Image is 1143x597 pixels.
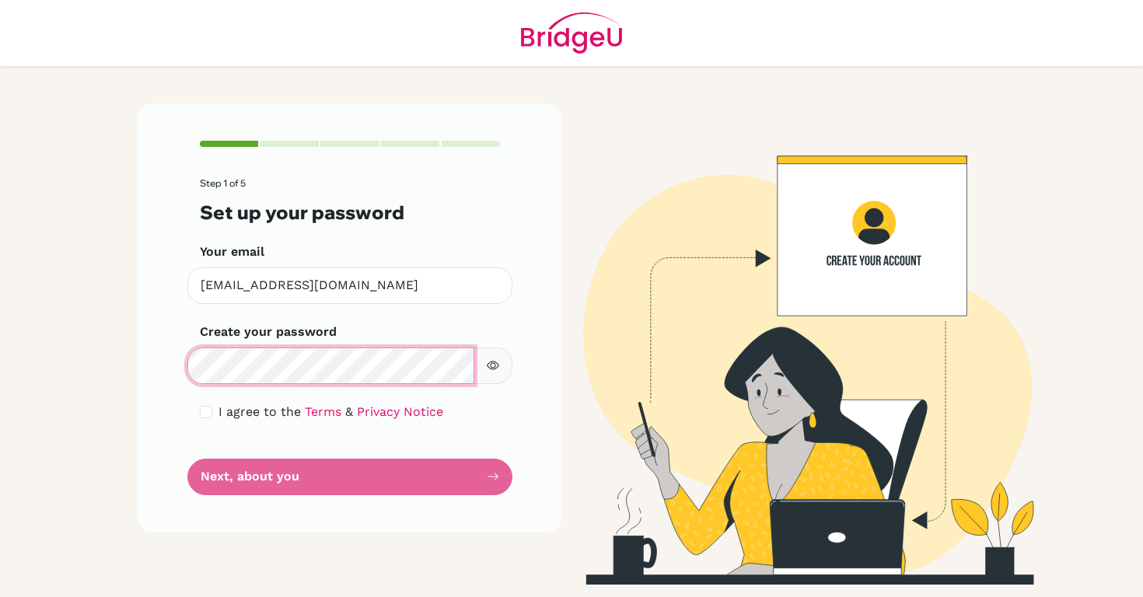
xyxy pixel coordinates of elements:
span: & [345,404,353,419]
a: Privacy Notice [357,404,443,419]
input: Insert your email* [187,267,512,304]
span: Step 1 of 5 [200,177,246,189]
a: Terms [305,404,341,419]
h3: Set up your password [200,201,500,224]
label: Create your password [200,323,337,341]
label: Your email [200,243,264,261]
span: I agree to the [218,404,301,419]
